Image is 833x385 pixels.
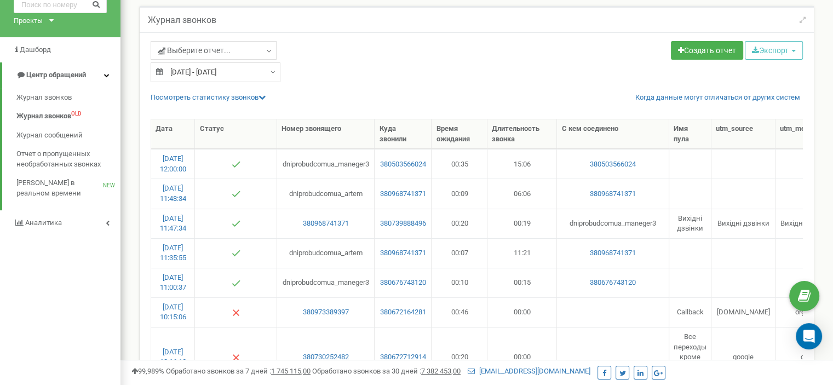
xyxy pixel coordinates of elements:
[671,41,743,60] a: Создать отчет
[487,238,557,268] td: 11:21
[160,154,186,173] a: [DATE] 12:00:00
[160,214,186,233] a: [DATE] 11:47:34
[379,352,427,363] a: 380672712914
[232,189,240,198] img: Отвечен
[432,297,487,327] td: 00:46
[232,249,240,257] img: Отвечен
[160,184,186,203] a: [DATE] 11:48:34
[432,268,487,297] td: 00:10
[277,238,375,268] td: dniprobudcomua_artem
[195,119,277,149] th: Статус
[379,189,427,199] a: 380968741371
[16,93,72,103] span: Журнал звонков
[282,219,370,229] a: 380968741371
[16,126,120,145] a: Журнал сообщений
[468,367,590,375] a: [EMAIL_ADDRESS][DOMAIN_NAME]
[277,149,375,179] td: dniprobudcomua_maneger3
[487,179,557,208] td: 06:06
[432,149,487,179] td: 00:35
[16,130,83,141] span: Журнал сообщений
[277,268,375,297] td: dniprobudcomua_maneger3
[561,278,664,288] a: 380676743120
[487,268,557,297] td: 00:15
[557,209,669,238] td: dniprobudcomua_maneger3
[232,279,240,288] img: Отвечен
[379,248,427,258] a: 380968741371
[151,93,266,101] a: Посмотреть cтатистику звонков
[16,149,115,169] span: Отчет о пропущенных необработанных звонках
[131,367,164,375] span: 99,989%
[16,174,120,203] a: [PERSON_NAME] в реальном времениNEW
[166,367,311,375] span: Обработано звонков за 7 дней :
[25,219,62,227] span: Аналитика
[282,352,370,363] a: 380730252482
[160,244,186,262] a: [DATE] 11:35:55
[432,179,487,208] td: 00:09
[232,308,240,317] img: Нет ответа
[375,119,432,149] th: Куда звонили
[557,119,669,149] th: С кем соединено
[711,297,775,327] td: [DOMAIN_NAME]
[379,278,427,288] a: 380676743120
[277,179,375,208] td: dniprobudcomua_artem
[635,93,800,103] a: Когда данные могут отличаться от других систем
[379,219,427,229] a: 380739888496
[487,149,557,179] td: 15:06
[745,41,803,60] button: Экспорт
[487,297,557,327] td: 00:00
[561,189,664,199] a: 380968741371
[271,367,311,375] u: 1 745 115,00
[2,62,120,88] a: Центр обращений
[151,41,277,60] a: Выберите отчет...
[669,209,711,238] td: Вихідні дзвінки
[282,307,370,318] a: 380973389397
[421,367,461,375] u: 7 382 453,00
[20,45,51,54] span: Дашборд
[432,119,487,149] th: Время ожидания
[14,16,43,26] div: Проекты
[561,159,664,170] a: 380503566024
[160,273,186,292] a: [DATE] 11:00:37
[158,45,231,56] span: Выберите отчет...
[26,71,86,79] span: Центр обращений
[148,15,216,25] h5: Журнал звонков
[277,119,375,149] th: Номер звонящего
[16,107,120,126] a: Журнал звонковOLD
[487,119,557,149] th: Длительность звонка
[669,297,711,327] td: Callback
[796,323,822,349] div: Open Intercom Messenger
[432,209,487,238] td: 00:20
[16,145,120,174] a: Отчет о пропущенных необработанных звонках
[432,238,487,268] td: 00:07
[16,88,120,107] a: Журнал звонков
[232,160,240,169] img: Отвечен
[312,367,461,375] span: Обработано звонков за 30 дней :
[711,209,775,238] td: Вихідні дзвінки
[487,209,557,238] td: 00:19
[160,303,186,321] a: [DATE] 10:15:06
[561,248,664,258] a: 380968741371
[232,353,240,362] img: Нет ответа
[669,119,711,149] th: Имя пула
[379,307,427,318] a: 380672164281
[160,348,186,366] a: [DATE] 18:16:13
[232,219,240,228] img: Отвечен
[711,119,775,149] th: utm_source
[16,178,103,198] span: [PERSON_NAME] в реальном времени
[151,119,195,149] th: Дата
[16,111,71,122] span: Журнал звонков
[379,159,427,170] a: 380503566024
